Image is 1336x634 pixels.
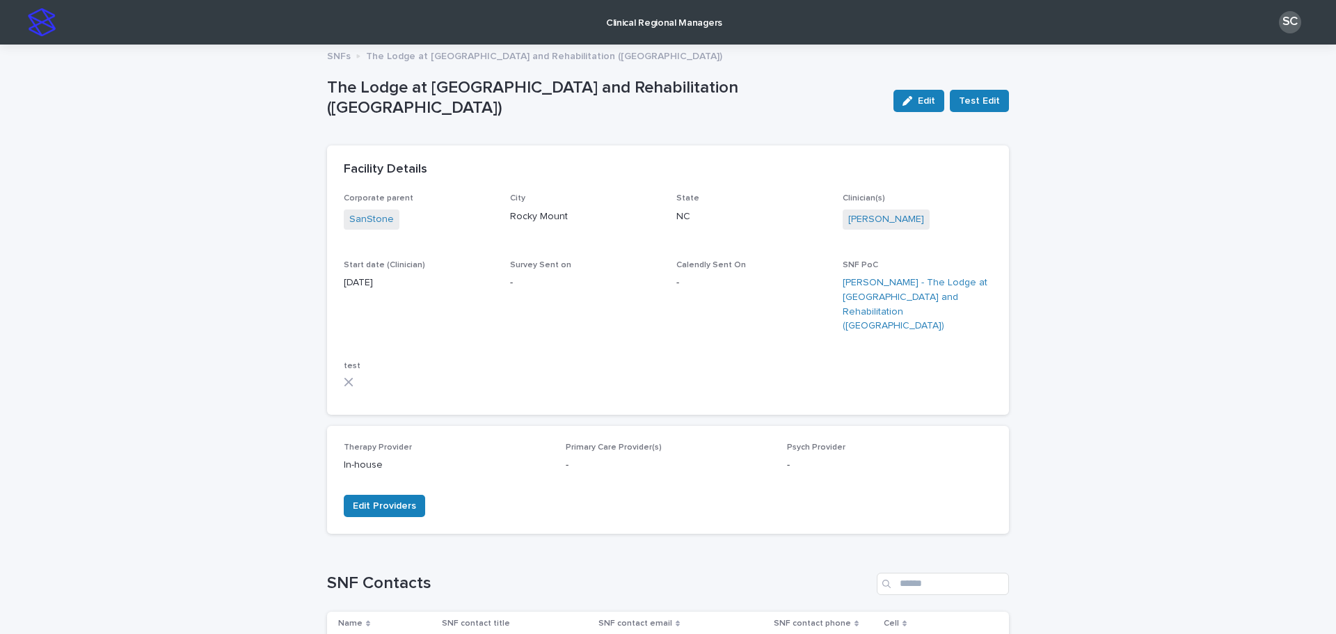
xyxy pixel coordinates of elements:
a: [PERSON_NAME] - The Lodge at [GEOGRAPHIC_DATA] and Rehabilitation ([GEOGRAPHIC_DATA]) [843,276,992,333]
p: [DATE] [344,276,493,290]
button: Edit Providers [344,495,425,517]
span: Edit [918,96,935,106]
p: Name [338,616,363,631]
p: SNF contact email [598,616,672,631]
a: [PERSON_NAME] [848,212,924,227]
a: SanStone [349,212,394,227]
span: Survey Sent on [510,261,571,269]
input: Search [877,573,1009,595]
span: test [344,362,360,370]
p: Rocky Mount [510,209,660,224]
span: Psych Provider [787,443,845,452]
p: - [566,458,771,473]
span: Clinician(s) [843,194,885,203]
span: Edit Providers [353,499,416,513]
img: stacker-logo-s-only.png [28,8,56,36]
p: The Lodge at [GEOGRAPHIC_DATA] and Rehabilitation ([GEOGRAPHIC_DATA]) [327,78,882,118]
span: State [676,194,699,203]
p: NC [676,209,826,224]
button: Test Edit [950,90,1009,112]
p: The Lodge at [GEOGRAPHIC_DATA] and Rehabilitation ([GEOGRAPHIC_DATA]) [366,47,722,63]
span: Start date (Clinician) [344,261,425,269]
button: Edit [893,90,944,112]
p: SNF contact phone [774,616,851,631]
p: - [510,276,660,290]
span: Therapy Provider [344,443,412,452]
p: SNF contact title [442,616,510,631]
div: SC [1279,11,1301,33]
p: In-house [344,458,549,473]
h1: SNF Contacts [327,573,871,594]
span: Primary Care Provider(s) [566,443,662,452]
p: - [676,276,826,290]
span: City [510,194,525,203]
p: Cell [884,616,899,631]
span: Calendly Sent On [676,261,746,269]
h2: Facility Details [344,162,427,177]
p: - [787,458,992,473]
span: SNF PoC [843,261,878,269]
p: SNFs [327,47,351,63]
span: Corporate parent [344,194,413,203]
span: Test Edit [959,94,1000,108]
